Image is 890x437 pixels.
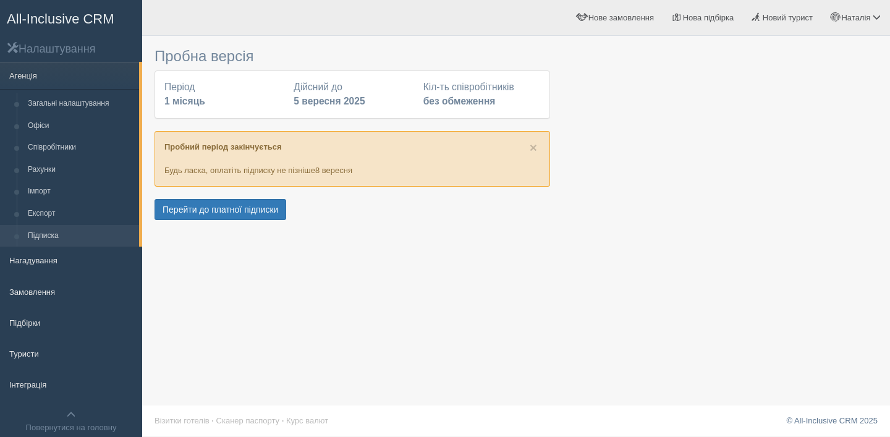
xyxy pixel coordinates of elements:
[164,142,282,151] b: Пробний період закінчується
[211,416,214,425] span: ·
[282,416,284,425] span: ·
[287,80,417,109] div: Дійсний до
[588,13,654,22] span: Нове замовлення
[841,13,870,22] span: Наталія
[763,13,813,22] span: Новий турист
[22,203,139,225] a: Експорт
[286,416,328,425] a: Курс валют
[22,115,139,137] a: Офіси
[155,131,550,186] div: Будь ласка, оплатіть підписку не пізніше
[22,225,139,247] a: Підписка
[155,199,286,220] button: Перейти до платної підписки
[786,416,878,425] a: © All-Inclusive CRM 2025
[22,137,139,159] a: Співробітники
[158,80,287,109] div: Період
[155,48,550,64] h3: Пробна версія
[164,96,205,106] b: 1 місяць
[683,13,734,22] span: Нова підбірка
[530,140,537,155] span: ×
[423,96,496,106] b: без обмеження
[417,80,546,109] div: Кіл-ть співробітників
[155,416,210,425] a: Візитки готелів
[294,96,365,106] b: 5 вересня 2025
[22,93,139,115] a: Загальні налаштування
[7,11,114,27] span: All-Inclusive CRM
[22,159,139,181] a: Рахунки
[22,180,139,203] a: Імпорт
[1,1,142,35] a: All-Inclusive CRM
[216,416,279,425] a: Сканер паспорту
[315,166,352,175] span: 8 вересня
